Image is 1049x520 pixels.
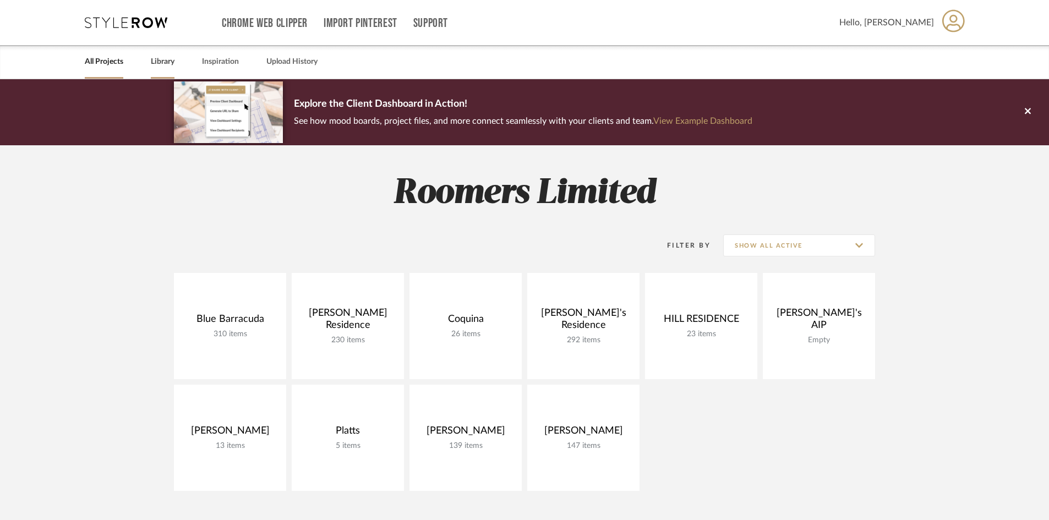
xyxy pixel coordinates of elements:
p: See how mood boards, project files, and more connect seamlessly with your clients and team. [294,113,752,129]
a: Upload History [266,54,318,69]
div: Blue Barracuda [183,313,277,330]
div: 139 items [418,441,513,451]
div: [PERSON_NAME]'s Residence [536,307,631,336]
div: [PERSON_NAME] [418,425,513,441]
div: 230 items [301,336,395,345]
div: 5 items [301,441,395,451]
a: Inspiration [202,54,239,69]
div: 292 items [536,336,631,345]
h2: Roomers Limited [128,173,921,214]
a: Chrome Web Clipper [222,19,308,28]
div: 147 items [536,441,631,451]
span: Hello, [PERSON_NAME] [839,16,934,29]
div: HILL RESIDENCE [654,313,748,330]
a: Import Pinterest [324,19,397,28]
div: 310 items [183,330,277,339]
div: Filter By [653,240,711,251]
p: Explore the Client Dashboard in Action! [294,96,752,113]
div: 23 items [654,330,748,339]
div: 13 items [183,441,277,451]
div: Coquina [418,313,513,330]
div: [PERSON_NAME] [183,425,277,441]
div: Platts [301,425,395,441]
div: [PERSON_NAME] [536,425,631,441]
a: View Example Dashboard [653,117,752,125]
a: Library [151,54,174,69]
div: 26 items [418,330,513,339]
img: d5d033c5-7b12-40c2-a960-1ecee1989c38.png [174,81,283,143]
div: Empty [772,336,866,345]
div: [PERSON_NAME] Residence [301,307,395,336]
a: Support [413,19,448,28]
div: [PERSON_NAME]'s AIP [772,307,866,336]
a: All Projects [85,54,123,69]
